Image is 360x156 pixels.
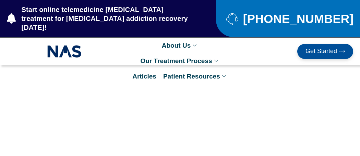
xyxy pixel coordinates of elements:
a: Articles [129,69,160,84]
a: Our Treatment Process [137,53,223,69]
a: Get Started [297,44,353,59]
span: Get Started [305,48,337,55]
span: Start online telemedicine [MEDICAL_DATA] treatment for [MEDICAL_DATA] addiction recovery [DATE]! [20,5,189,32]
span: [PHONE_NUMBER] [241,14,353,23]
a: About Us [158,38,202,53]
img: NAS_email_signature-removebg-preview.png [47,44,82,59]
a: [PHONE_NUMBER] [226,13,343,25]
a: Start online telemedicine [MEDICAL_DATA] treatment for [MEDICAL_DATA] addiction recovery [DATE]! [7,5,189,32]
a: Patient Resources [160,69,231,84]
